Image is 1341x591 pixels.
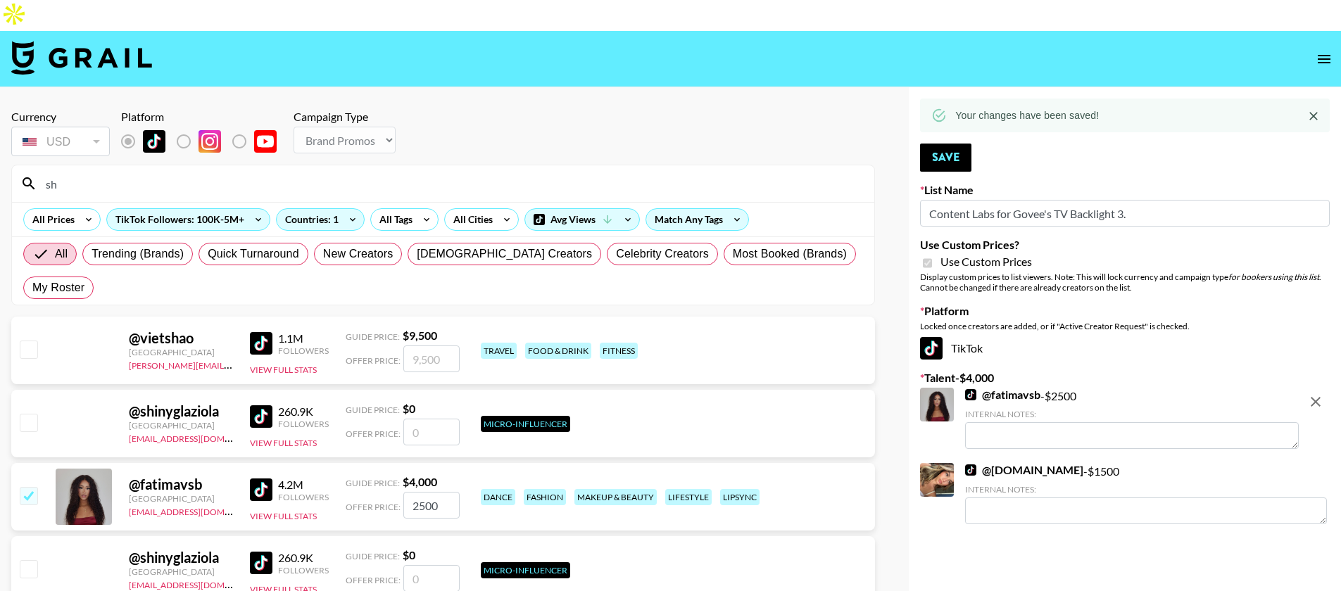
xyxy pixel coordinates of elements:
[129,357,337,371] a: [PERSON_NAME][EMAIL_ADDRESS][DOMAIN_NAME]
[1228,272,1319,282] em: for bookers using this list
[920,304,1330,318] label: Platform
[403,475,437,488] strong: $ 4,000
[403,419,460,445] input: 0
[525,209,639,230] div: Avg Views
[129,402,233,420] div: @ shinyglaziola
[323,246,394,262] span: New Creators
[129,549,233,566] div: @ shinyglaziola
[955,103,1099,128] div: Your changes have been saved!
[965,464,976,476] img: TikTok
[481,489,515,505] div: dance
[965,484,1327,495] div: Internal Notes:
[250,332,272,355] img: TikTok
[403,402,415,415] strong: $ 0
[121,110,288,124] div: Platform
[37,172,866,195] input: Search by User Name
[920,371,1330,385] label: Talent - $ 4,000
[24,209,77,230] div: All Prices
[278,551,329,565] div: 260.9K
[277,209,364,230] div: Countries: 1
[11,110,110,124] div: Currency
[250,478,272,501] img: TikTok
[371,209,415,230] div: All Tags
[920,337,943,360] img: TikTok
[143,130,165,153] img: TikTok
[346,428,401,439] span: Offer Price:
[920,272,1330,293] div: Display custom prices to list viewers. Note: This will lock currency and campaign type . Cannot b...
[55,246,68,262] span: All
[129,577,270,590] a: [EMAIL_ADDRESS][DOMAIN_NAME]
[1310,45,1338,73] button: open drawer
[965,388,1299,449] div: - $ 2500
[11,41,152,75] img: Grail Talent
[1303,106,1324,127] button: Close
[403,329,437,342] strong: $ 9,500
[14,129,107,154] div: USD
[107,209,270,230] div: TikTok Followers: 100K-5M+
[920,337,1330,360] div: TikTok
[278,478,329,492] div: 4.2M
[403,492,460,519] input: 4,000
[129,329,233,347] div: @ vietshao
[254,130,277,153] img: YouTube
[481,562,570,578] div: Micro-Influencer
[965,389,976,400] img: TikTok
[278,345,329,356] div: Followers
[129,347,233,357] div: [GEOGRAPHIC_DATA]
[403,548,415,561] strong: $ 0
[346,355,401,366] span: Offer Price:
[720,489,760,505] div: lipsync
[920,183,1330,197] label: List Name
[121,127,288,156] div: List locked to TikTok.
[346,331,400,342] span: Guide Price:
[11,124,110,159] div: Currency is locked to USD
[1302,388,1330,416] button: remove
[403,345,460,372] input: 9,500
[250,552,272,574] img: TikTok
[129,493,233,504] div: [GEOGRAPHIC_DATA]
[199,130,221,153] img: Instagram
[665,489,712,505] div: lifestyle
[129,476,233,493] div: @ fatimavsb
[940,255,1032,269] span: Use Custom Prices
[445,209,496,230] div: All Cities
[278,565,329,576] div: Followers
[250,364,317,375] button: View Full Stats
[92,246,184,262] span: Trending (Brands)
[481,416,570,432] div: Micro-Influencer
[733,246,847,262] span: Most Booked (Brands)
[965,409,1299,419] div: Internal Notes:
[600,343,638,359] div: fitness
[920,144,971,172] button: Save
[278,492,329,502] div: Followers
[294,110,396,124] div: Campaign Type
[346,502,401,512] span: Offer Price:
[965,388,1040,402] a: @fatimavsb
[574,489,657,505] div: makeup & beauty
[965,463,1083,477] a: @[DOMAIN_NAME]
[524,489,566,505] div: fashion
[616,246,709,262] span: Celebrity Creators
[920,321,1330,331] div: Locked once creators are added, or if "Active Creator Request" is checked.
[481,343,517,359] div: travel
[920,238,1330,252] label: Use Custom Prices?
[525,343,591,359] div: food & drink
[417,246,592,262] span: [DEMOGRAPHIC_DATA] Creators
[278,419,329,429] div: Followers
[32,279,84,296] span: My Roster
[250,405,272,428] img: TikTok
[129,431,270,444] a: [EMAIL_ADDRESS][DOMAIN_NAME]
[965,463,1327,524] div: - $ 1500
[129,566,233,577] div: [GEOGRAPHIC_DATA]
[346,575,401,585] span: Offer Price:
[129,420,233,431] div: [GEOGRAPHIC_DATA]
[208,246,299,262] span: Quick Turnaround
[129,504,270,517] a: [EMAIL_ADDRESS][DOMAIN_NAME]
[346,405,400,415] span: Guide Price:
[250,438,317,448] button: View Full Stats
[278,331,329,345] div: 1.1M
[278,405,329,419] div: 260.9K
[346,551,400,561] span: Guide Price:
[646,209,748,230] div: Match Any Tags
[250,511,317,521] button: View Full Stats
